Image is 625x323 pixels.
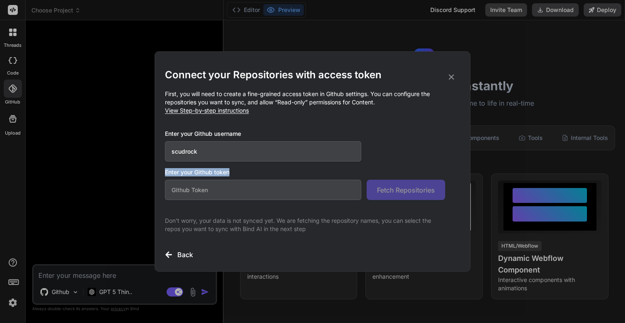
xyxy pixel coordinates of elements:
[177,250,193,260] h3: Back
[165,107,249,114] span: View Step-by-step instructions
[165,168,460,176] h3: Enter your Github token
[377,185,435,195] span: Fetch Repositories
[165,141,361,161] input: Github Username
[165,90,460,115] p: First, you will need to create a fine-grained access token in Github settings. You can configure ...
[165,130,445,138] h3: Enter your Github username
[165,217,445,233] p: Don't worry, your data is not synced yet. We are fetching the repository names, you can select th...
[165,68,460,82] h2: Connect your Repositories with access token
[367,180,445,200] button: Fetch Repositories
[165,180,361,200] input: Github Token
